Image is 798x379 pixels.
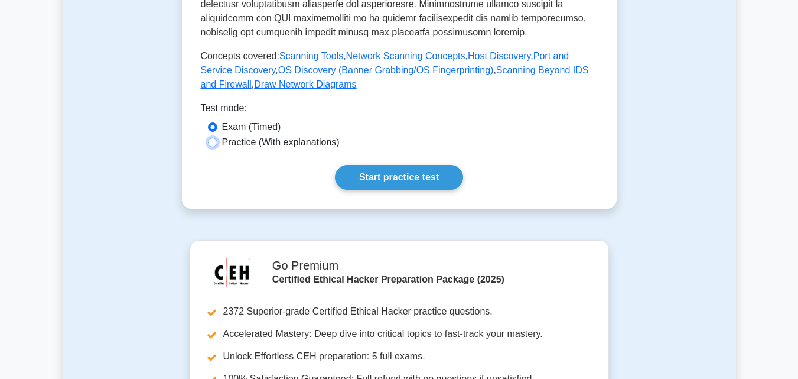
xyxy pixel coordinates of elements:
[346,51,465,61] a: Network Scanning Concepts
[201,101,598,120] div: Test mode:
[222,135,340,150] label: Practice (With explanations)
[335,165,463,190] a: Start practice test
[201,49,598,92] p: Concepts covered: , , , , , ,
[254,79,356,89] a: Draw Network Diagrams
[468,51,530,61] a: Host Discovery
[279,51,343,61] a: Scanning Tools
[222,120,281,134] label: Exam (Timed)
[278,65,494,75] a: OS Discovery (Banner Grabbing/OS Fingerprinting)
